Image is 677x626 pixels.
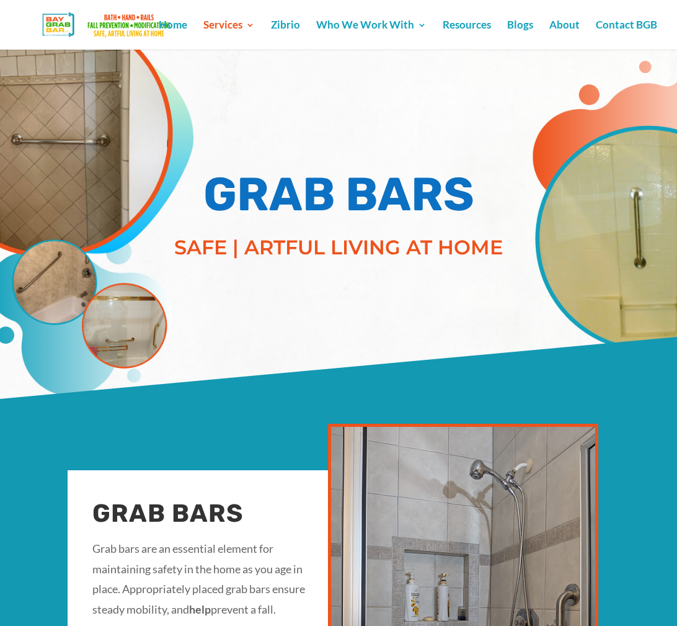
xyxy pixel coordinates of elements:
h2: GRAB BARS [92,495,314,539]
a: About [549,20,580,50]
strong: help [189,602,211,616]
p: SAFE | ARTFUL LIVING AT HOME [153,233,524,262]
a: Home [159,20,187,50]
h1: GRAB BARS [153,164,524,231]
img: Bay Grab Bar [21,9,195,41]
a: Contact BGB [596,20,657,50]
a: Who We Work With [316,20,427,50]
a: Services [203,20,255,50]
a: Zibrio [271,20,300,50]
a: Blogs [507,20,533,50]
a: Resources [443,20,491,50]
